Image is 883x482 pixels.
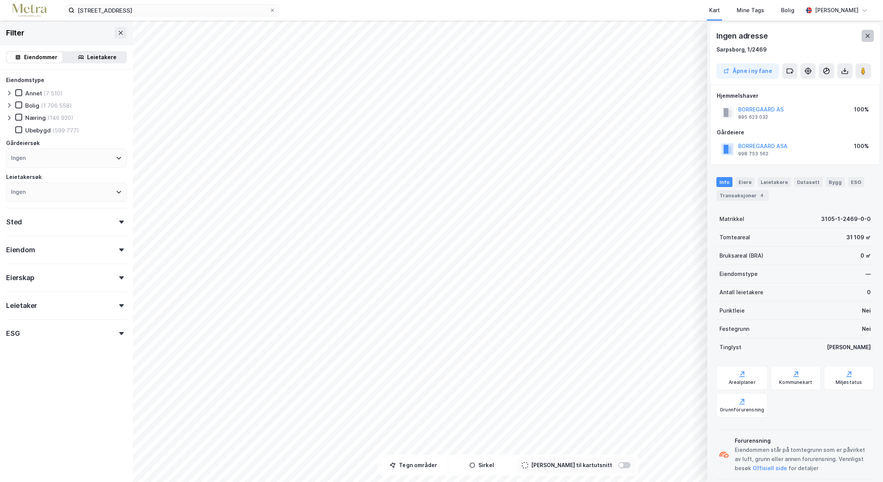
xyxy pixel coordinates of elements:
[758,192,766,199] div: 4
[716,190,769,201] div: Transaksjoner
[75,5,269,16] input: Søk på adresse, matrikkel, gårdeiere, leietakere eller personer
[41,102,72,109] div: (1 706 558)
[845,445,883,482] iframe: Chat Widget
[6,329,19,338] div: ESG
[716,45,767,54] div: Sarpsborg, 1/2469
[6,273,34,282] div: Eierskap
[44,90,63,97] div: (7 510)
[719,233,750,242] div: Tomteareal
[779,379,812,385] div: Kommunekart
[449,458,514,473] button: Sirkel
[848,177,864,187] div: ESG
[6,139,40,148] div: Gårdeiersøk
[716,177,732,187] div: Info
[854,105,869,114] div: 100%
[720,407,764,413] div: Grunnforurensning
[836,379,862,385] div: Miljøstatus
[12,4,47,17] img: metra-logo.256734c3b2bbffee19d4.png
[719,343,741,352] div: Tinglyst
[719,288,763,297] div: Antall leietakere
[24,53,57,62] div: Eiendommer
[11,153,26,163] div: Ingen
[729,379,756,385] div: Arealplaner
[860,251,871,260] div: 0 ㎡
[6,76,44,85] div: Eiendomstype
[781,6,794,15] div: Bolig
[716,30,769,42] div: Ingen adresse
[25,90,42,97] div: Annet
[11,187,26,197] div: Ingen
[709,6,720,15] div: Kart
[6,245,35,255] div: Eiendom
[865,269,871,279] div: —
[738,151,768,157] div: 998 753 562
[531,461,612,470] div: [PERSON_NAME] til kartutsnitt
[862,324,871,334] div: Nei
[6,27,24,39] div: Filter
[6,172,42,182] div: Leietakersøk
[854,142,869,151] div: 100%
[719,306,745,315] div: Punktleie
[719,269,758,279] div: Eiendomstype
[736,177,755,187] div: Eiere
[815,6,859,15] div: [PERSON_NAME]
[867,288,871,297] div: 0
[717,128,873,137] div: Gårdeiere
[6,218,22,227] div: Sted
[827,343,871,352] div: [PERSON_NAME]
[826,177,845,187] div: Bygg
[845,445,883,482] div: Kontrollprogram for chat
[25,102,39,109] div: Bolig
[87,53,117,62] div: Leietakere
[719,251,763,260] div: Bruksareal (BRA)
[737,6,764,15] div: Mine Tags
[25,127,51,134] div: Ubebygd
[735,445,871,473] div: Eiendommen står på tomtegrunn som er påvirket av luft, grunn eller annen forurensning. Vennligst ...
[846,233,871,242] div: 31 109 ㎡
[6,301,37,310] div: Leietaker
[735,436,871,445] div: Forurensning
[716,63,779,79] button: Åpne i ny fane
[719,324,749,334] div: Festegrunn
[821,214,871,224] div: 3105-1-2469-0-0
[738,114,768,120] div: 895 623 032
[47,114,73,121] div: (146 920)
[25,114,46,121] div: Næring
[794,177,823,187] div: Datasett
[719,214,744,224] div: Matrikkel
[758,177,791,187] div: Leietakere
[862,306,871,315] div: Nei
[52,127,79,134] div: (599 777)
[381,458,446,473] button: Tegn områder
[717,91,873,100] div: Hjemmelshaver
